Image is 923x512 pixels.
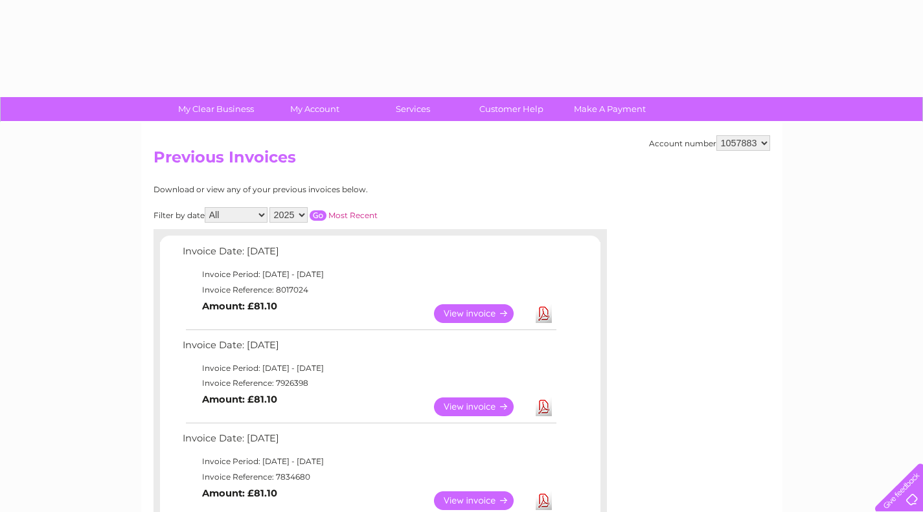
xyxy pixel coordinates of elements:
td: Invoice Reference: 8017024 [179,282,558,298]
a: My Account [261,97,368,121]
td: Invoice Period: [DATE] - [DATE] [179,454,558,469]
div: Download or view any of your previous invoices below. [154,185,494,194]
div: Account number [649,135,770,151]
td: Invoice Date: [DATE] [179,243,558,267]
a: Make A Payment [556,97,663,121]
div: Filter by date [154,207,494,223]
b: Amount: £81.10 [202,487,277,499]
td: Invoice Reference: 7926398 [179,375,558,391]
a: Download [536,491,552,510]
b: Amount: £81.10 [202,300,277,312]
a: View [434,491,529,510]
b: Amount: £81.10 [202,394,277,405]
a: Download [536,304,552,323]
td: Invoice Period: [DATE] - [DATE] [179,267,558,282]
a: View [434,304,529,323]
a: My Clear Business [163,97,269,121]
td: Invoice Reference: 7834680 [179,469,558,485]
a: Download [536,397,552,416]
a: Customer Help [458,97,565,121]
td: Invoice Date: [DATE] [179,337,558,361]
td: Invoice Date: [DATE] [179,430,558,454]
a: Most Recent [328,210,378,220]
a: View [434,397,529,416]
h2: Previous Invoices [154,148,770,173]
a: Services [359,97,466,121]
td: Invoice Period: [DATE] - [DATE] [179,361,558,376]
